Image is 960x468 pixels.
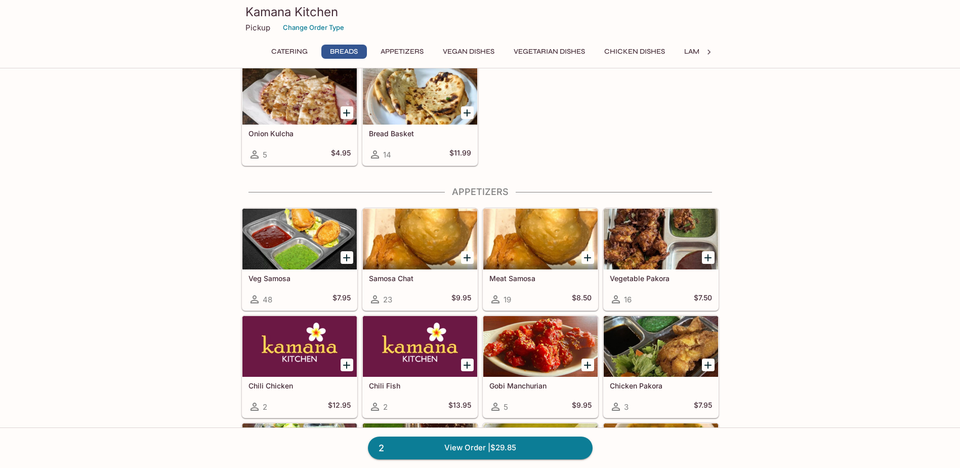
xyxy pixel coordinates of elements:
span: 3 [624,402,629,412]
button: Add Chicken Pakora [702,359,715,371]
button: Add Veg Samosa [341,251,353,264]
button: Add Meat Samosa [581,251,594,264]
div: Chili Chicken [242,316,357,377]
button: Vegetarian Dishes [508,45,591,59]
div: Meat Samosa [483,209,598,269]
h5: Chicken Pakora [610,381,712,390]
h5: $9.95 [451,293,471,305]
div: Veg Samosa [242,209,357,269]
span: 5 [263,150,267,160]
button: Vegan Dishes [437,45,500,59]
h5: Onion Kulcha [248,129,351,138]
h5: $7.95 [332,293,351,305]
span: 2 [263,402,267,412]
div: Chili Fish [363,316,477,377]
h5: $11.99 [449,148,471,161]
h5: $7.50 [694,293,712,305]
h5: $4.95 [331,148,351,161]
h5: $12.95 [328,401,351,413]
span: 2 [372,441,390,455]
button: Lamb Dishes [679,45,736,59]
button: Add Bread Basket [461,106,474,119]
a: Samosa Chat23$9.95 [362,208,478,310]
div: Samosa Chat [363,209,477,269]
button: Add Samosa Chat [461,251,474,264]
div: Gobi Manchurian [483,316,598,377]
h5: Chili Chicken [248,381,351,390]
div: Chicken Pakora [604,316,718,377]
h5: $13.95 [448,401,471,413]
button: Add Gobi Manchurian [581,359,594,371]
span: 16 [624,295,632,304]
button: Change Order Type [278,20,349,35]
h5: $9.95 [572,401,592,413]
a: Chili Fish2$13.95 [362,316,478,418]
h5: Meat Samosa [489,274,592,283]
span: 14 [383,150,391,160]
span: 2 [383,402,388,412]
button: Catering [266,45,313,59]
div: Bread Basket [363,64,477,125]
h5: Veg Samosa [248,274,351,283]
h5: $8.50 [572,293,592,305]
h5: Vegetable Pakora [610,274,712,283]
h5: Samosa Chat [369,274,471,283]
span: 5 [504,402,508,412]
h5: Chili Fish [369,381,471,390]
h4: Appetizers [241,186,719,198]
button: Add Onion Kulcha [341,106,353,119]
button: Add Chili Fish [461,359,474,371]
h3: Kamana Kitchen [245,4,715,20]
a: Chicken Pakora3$7.95 [603,316,719,418]
a: Veg Samosa48$7.95 [242,208,357,310]
a: 2View Order |$29.85 [368,437,593,459]
a: Onion Kulcha5$4.95 [242,63,357,166]
button: Chicken Dishes [599,45,671,59]
span: 19 [504,295,511,304]
a: Chili Chicken2$12.95 [242,316,357,418]
button: Add Vegetable Pakora [702,251,715,264]
h5: Gobi Manchurian [489,381,592,390]
a: Vegetable Pakora16$7.50 [603,208,719,310]
button: Appetizers [375,45,429,59]
div: Vegetable Pakora [604,209,718,269]
button: Add Chili Chicken [341,359,353,371]
p: Pickup [245,23,270,32]
h5: Bread Basket [369,129,471,138]
a: Meat Samosa19$8.50 [483,208,598,310]
button: Breads [321,45,367,59]
span: 48 [263,295,272,304]
h5: $7.95 [694,401,712,413]
a: Gobi Manchurian5$9.95 [483,316,598,418]
a: Bread Basket14$11.99 [362,63,478,166]
span: 23 [383,295,392,304]
div: Onion Kulcha [242,64,357,125]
